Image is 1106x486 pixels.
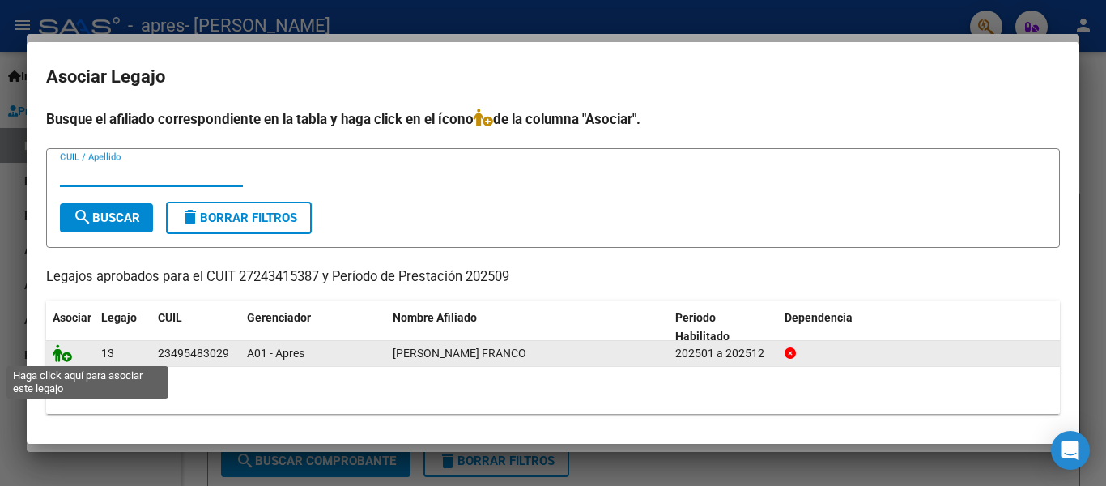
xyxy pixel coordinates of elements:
[46,301,95,354] datatable-header-cell: Asociar
[1051,431,1090,470] div: Open Intercom Messenger
[675,311,730,343] span: Periodo Habilitado
[778,301,1061,354] datatable-header-cell: Dependencia
[675,344,772,363] div: 202501 a 202512
[73,207,92,227] mat-icon: search
[669,301,778,354] datatable-header-cell: Periodo Habilitado
[247,347,304,360] span: A01 - Apres
[240,301,386,354] datatable-header-cell: Gerenciador
[181,207,200,227] mat-icon: delete
[101,347,114,360] span: 13
[386,301,669,354] datatable-header-cell: Nombre Afiliado
[73,211,140,225] span: Buscar
[158,344,229,363] div: 23495483029
[393,347,526,360] span: RIGOLI FRANCO
[166,202,312,234] button: Borrar Filtros
[46,373,1060,414] div: 1 registros
[181,211,297,225] span: Borrar Filtros
[46,267,1060,288] p: Legajos aprobados para el CUIT 27243415387 y Período de Prestación 202509
[60,203,153,232] button: Buscar
[46,109,1060,130] h4: Busque el afiliado correspondiente en la tabla y haga click en el ícono de la columna "Asociar".
[101,311,137,324] span: Legajo
[247,311,311,324] span: Gerenciador
[95,301,151,354] datatable-header-cell: Legajo
[53,311,91,324] span: Asociar
[46,62,1060,92] h2: Asociar Legajo
[158,311,182,324] span: CUIL
[785,311,853,324] span: Dependencia
[393,311,477,324] span: Nombre Afiliado
[151,301,240,354] datatable-header-cell: CUIL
